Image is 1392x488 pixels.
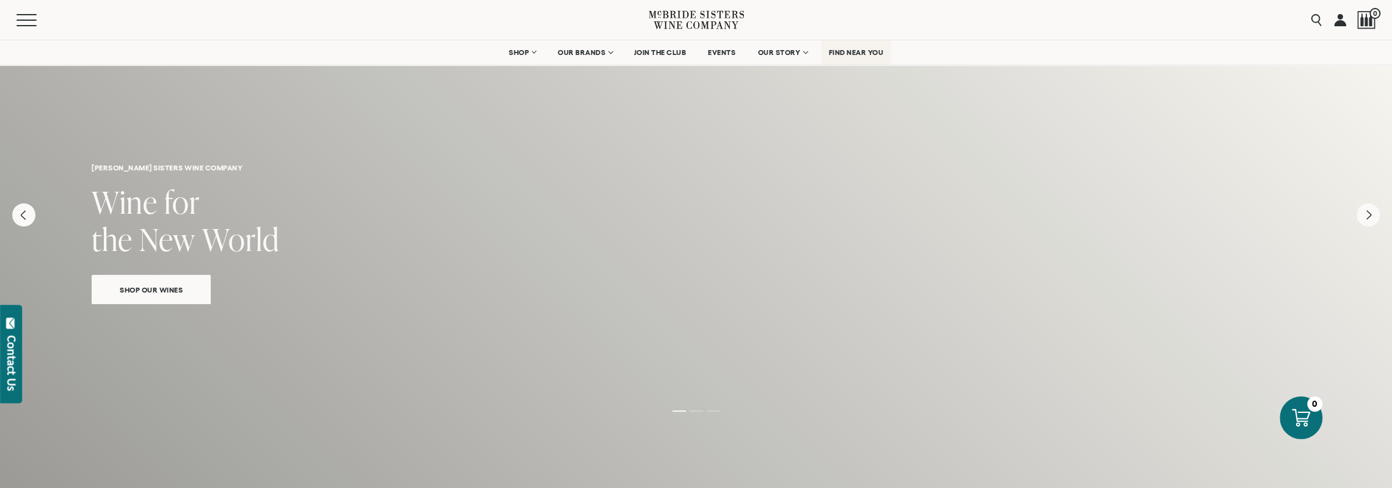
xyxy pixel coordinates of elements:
span: OUR STORY [757,48,800,57]
span: 0 [1369,8,1380,19]
div: Contact Us [5,335,18,391]
span: New [139,218,195,260]
a: FIND NEAR YOU [821,40,892,65]
span: SHOP [509,48,530,57]
span: for [164,181,200,223]
span: FIND NEAR YOU [829,48,884,57]
span: OUR BRANDS [558,48,605,57]
a: EVENTS [700,40,743,65]
span: JOIN THE CLUB [634,48,687,57]
a: OUR STORY [749,40,815,65]
a: Shop Our Wines [92,275,211,304]
a: JOIN THE CLUB [626,40,694,65]
button: Next [1357,203,1380,227]
span: Shop Our Wines [98,283,204,297]
span: the [92,218,133,260]
div: 0 [1307,396,1322,412]
li: Page dot 1 [672,410,686,412]
span: EVENTS [708,48,735,57]
span: World [202,218,279,260]
a: SHOP [501,40,544,65]
button: Mobile Menu Trigger [16,14,60,26]
li: Page dot 2 [690,410,703,412]
span: Wine [92,181,158,223]
button: Previous [12,203,35,227]
li: Page dot 3 [707,410,720,412]
a: OUR BRANDS [550,40,620,65]
h6: [PERSON_NAME] sisters wine company [92,164,1300,172]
